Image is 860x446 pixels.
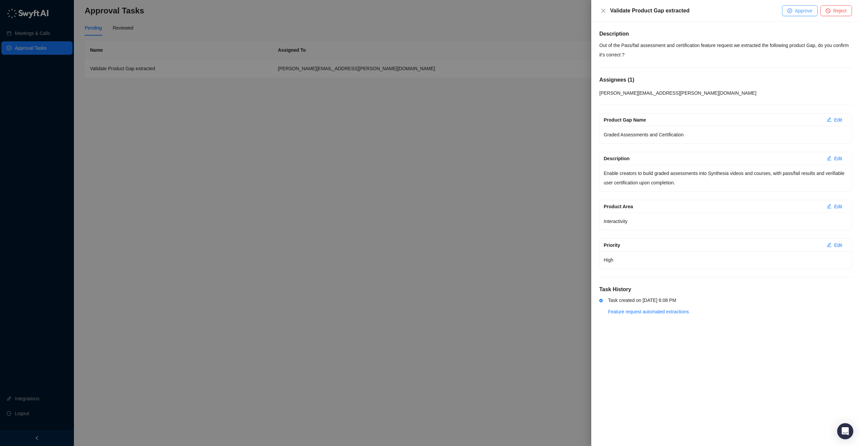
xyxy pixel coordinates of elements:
span: Edit [834,203,842,210]
button: Edit [821,153,848,164]
span: close [601,8,606,13]
span: edit [827,242,831,247]
span: Task created on [DATE] 6:08 PM [608,298,676,303]
a: Feature request automated extractions [608,309,689,314]
span: Edit [834,155,842,162]
p: Enable creators to build graded assessments into Synthesia videos and courses, with pass/fail res... [604,169,848,187]
span: check-circle [787,8,792,13]
h5: Task History [599,285,852,294]
span: edit [827,156,831,161]
span: [PERSON_NAME][EMAIL_ADDRESS][PERSON_NAME][DOMAIN_NAME] [599,90,757,96]
button: Edit [821,240,848,251]
p: Graded Assessments and Certification [604,130,848,139]
div: Validate Product Gap extracted [610,7,782,15]
p: Out of the Pass/fail assessment and certification feature request we extracted the following prod... [599,41,852,59]
span: stop [826,8,830,13]
span: Reject [833,7,847,14]
span: Edit [834,241,842,249]
span: edit [827,204,831,209]
div: Product Gap Name [604,116,821,124]
span: Edit [834,116,842,124]
p: Interactivity [604,217,848,226]
div: Product Area [604,203,821,210]
button: Reject [820,5,852,16]
span: edit [827,117,831,122]
div: Description [604,155,821,162]
button: Edit [821,115,848,125]
h5: Assignees ( 1 ) [599,76,852,84]
button: Approve [782,5,818,16]
button: Edit [821,201,848,212]
p: High [604,255,848,265]
h5: Description [599,30,852,38]
div: Open Intercom Messenger [837,423,853,439]
div: Priority [604,241,821,249]
span: Approve [795,7,812,14]
button: Close [599,7,607,15]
